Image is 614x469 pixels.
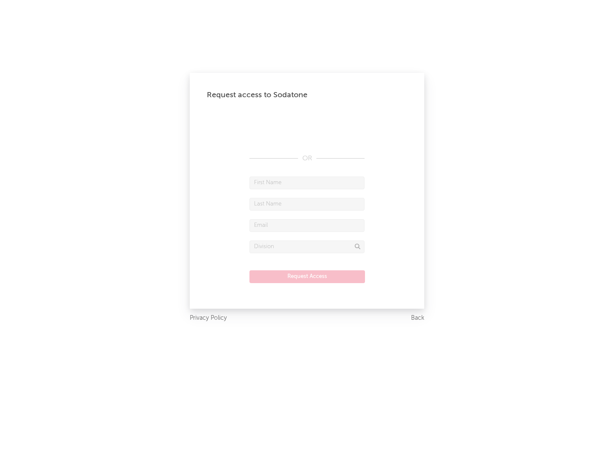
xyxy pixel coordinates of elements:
div: Request access to Sodatone [207,90,407,100]
a: Privacy Policy [190,313,227,324]
button: Request Access [249,270,365,283]
input: Division [249,240,365,253]
div: OR [249,153,365,164]
a: Back [411,313,424,324]
input: Last Name [249,198,365,211]
input: Email [249,219,365,232]
input: First Name [249,177,365,189]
